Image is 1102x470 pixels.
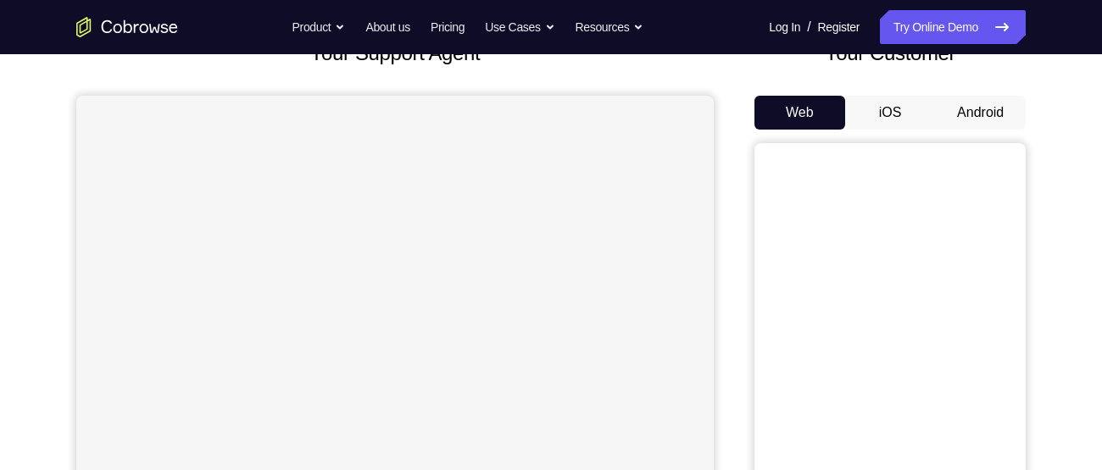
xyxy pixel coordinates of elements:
[818,10,860,44] a: Register
[576,10,644,44] button: Resources
[365,10,409,44] a: About us
[935,96,1026,130] button: Android
[485,10,554,44] button: Use Cases
[845,96,936,130] button: iOS
[807,17,810,37] span: /
[880,10,1026,44] a: Try Online Demo
[769,10,800,44] a: Log In
[754,96,845,130] button: Web
[431,10,465,44] a: Pricing
[76,17,178,37] a: Go to the home page
[292,10,346,44] button: Product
